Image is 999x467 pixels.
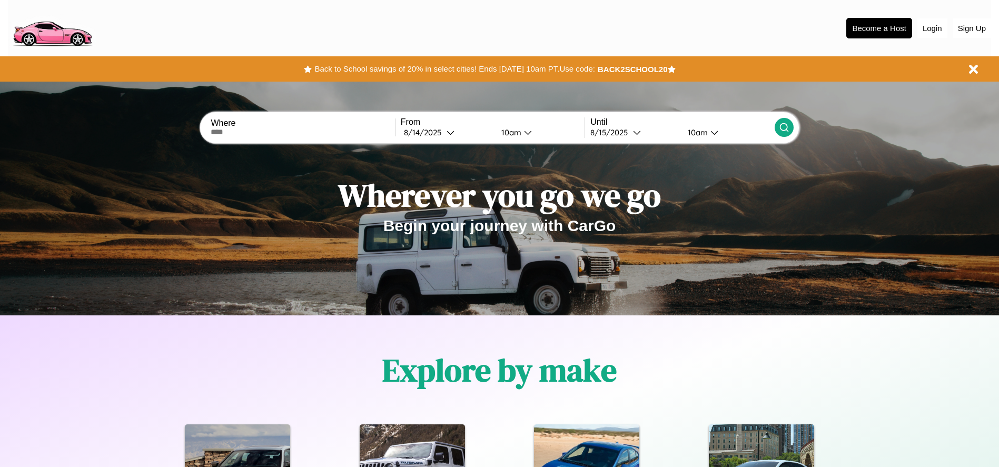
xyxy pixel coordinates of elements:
label: Until [590,117,774,127]
div: 10am [683,127,710,137]
button: Login [917,18,947,38]
div: 8 / 14 / 2025 [404,127,447,137]
button: Sign Up [953,18,991,38]
button: 10am [493,127,585,138]
label: Where [211,118,394,128]
button: Back to School savings of 20% in select cities! Ends [DATE] 10am PT.Use code: [312,62,597,76]
button: Become a Host [846,18,912,38]
button: 10am [679,127,775,138]
div: 10am [496,127,524,137]
b: BACK2SCHOOL20 [598,65,668,74]
label: From [401,117,585,127]
div: 8 / 15 / 2025 [590,127,633,137]
img: logo [8,5,96,49]
h1: Explore by make [382,349,617,392]
button: 8/14/2025 [401,127,493,138]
